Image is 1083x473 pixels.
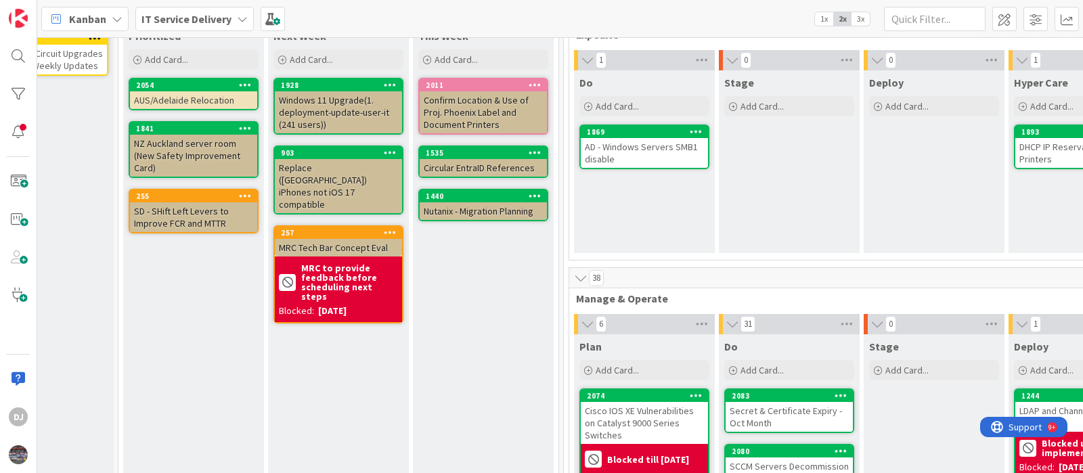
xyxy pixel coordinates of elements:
[141,12,231,26] b: IT Service Delivery
[741,100,784,112] span: Add Card...
[301,263,398,301] b: MRC to provide feedback before scheduling next steps
[130,135,257,177] div: NZ Auckland server room (New Safety Improvement Card)
[275,91,402,133] div: Windows 11 Upgrade(1. deployment-update-user-it (241 users))
[130,79,257,91] div: 2054
[130,91,257,109] div: AUS/Adelaide Relocation
[130,79,257,109] div: 2054AUS/Adelaide Relocation
[68,5,75,16] div: 9+
[726,390,853,432] div: 2083Secret & Certificate Expiry - Oct Month
[9,407,28,426] div: DJ
[579,340,602,353] span: Plan
[420,147,547,177] div: 1535Circular EntraID References
[420,202,547,220] div: Nutanix - Migration Planning
[885,52,896,68] span: 0
[581,390,708,444] div: 2074Cisco IOS XE Vulnerabilities on Catalyst 9000 Series Switches
[869,76,904,89] span: Deploy
[581,390,708,402] div: 2074
[130,190,257,232] div: 255SD - SHift Left Levers to Improve FCR and MTTR
[885,100,929,112] span: Add Card...
[275,227,402,256] div: 257MRC Tech Bar Concept Eval
[275,147,402,213] div: 903Replace ([GEOGRAPHIC_DATA]) iPhones not iOS 17 compatible
[420,79,547,133] div: 2011Confirm Location & Use of Proj. Phoenix Label and Document Printers
[420,147,547,159] div: 1535
[724,76,754,89] span: Stage
[420,159,547,177] div: Circular EntraID References
[69,11,106,27] span: Kanban
[1030,52,1041,68] span: 1
[426,192,547,201] div: 1440
[136,192,257,201] div: 255
[420,190,547,220] div: 1440Nutanix - Migration Planning
[145,53,188,66] span: Add Card...
[281,228,402,238] div: 257
[318,304,347,318] div: [DATE]
[275,79,402,133] div: 1928Windows 11 Upgrade(1. deployment-update-user-it (241 users))
[607,455,689,464] b: Blocked till [DATE]
[435,53,478,66] span: Add Card...
[741,316,755,332] span: 31
[279,304,314,318] div: Blocked:
[732,391,853,401] div: 2083
[275,79,402,91] div: 1928
[281,148,402,158] div: 903
[596,52,606,68] span: 1
[1030,316,1041,332] span: 1
[420,190,547,202] div: 1440
[1014,76,1068,89] span: Hyper Care
[290,53,333,66] span: Add Card...
[130,122,257,135] div: 1841
[275,239,402,256] div: MRC Tech Bar Concept Eval
[741,364,784,376] span: Add Card...
[1030,364,1074,376] span: Add Card...
[587,391,708,401] div: 2074
[130,190,257,202] div: 255
[281,81,402,90] div: 1928
[1030,100,1074,112] span: Add Card...
[589,270,604,286] span: 38
[130,122,257,177] div: 1841NZ Auckland server room (New Safety Improvement Card)
[724,340,738,353] span: Do
[275,227,402,239] div: 257
[587,127,708,137] div: 1869
[596,316,606,332] span: 6
[581,126,708,168] div: 1869AD - Windows Servers SMB1 disable
[852,12,870,26] span: 3x
[426,81,547,90] div: 2011
[136,81,257,90] div: 2054
[579,76,593,89] span: Do
[275,147,402,159] div: 903
[275,159,402,213] div: Replace ([GEOGRAPHIC_DATA]) iPhones not iOS 17 compatible
[136,124,257,133] div: 1841
[726,445,853,457] div: 2080
[726,390,853,402] div: 2083
[130,202,257,232] div: SD - SHift Left Levers to Improve FCR and MTTR
[815,12,833,26] span: 1x
[885,364,929,376] span: Add Card...
[833,12,852,26] span: 2x
[884,7,986,31] input: Quick Filter...
[596,364,639,376] span: Add Card...
[28,2,62,18] span: Support
[741,52,751,68] span: 0
[9,445,28,464] img: avatar
[581,138,708,168] div: AD - Windows Servers SMB1 disable
[426,148,547,158] div: 1535
[581,126,708,138] div: 1869
[596,100,639,112] span: Add Card...
[869,340,899,353] span: Stage
[726,402,853,432] div: Secret & Certificate Expiry - Oct Month
[732,447,853,456] div: 2080
[420,91,547,133] div: Confirm Location & Use of Proj. Phoenix Label and Document Printers
[420,79,547,91] div: 2011
[9,9,28,28] img: Visit kanbanzone.com
[581,402,708,444] div: Cisco IOS XE Vulnerabilities on Catalyst 9000 Series Switches
[1014,340,1048,353] span: Deploy
[885,316,896,332] span: 0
